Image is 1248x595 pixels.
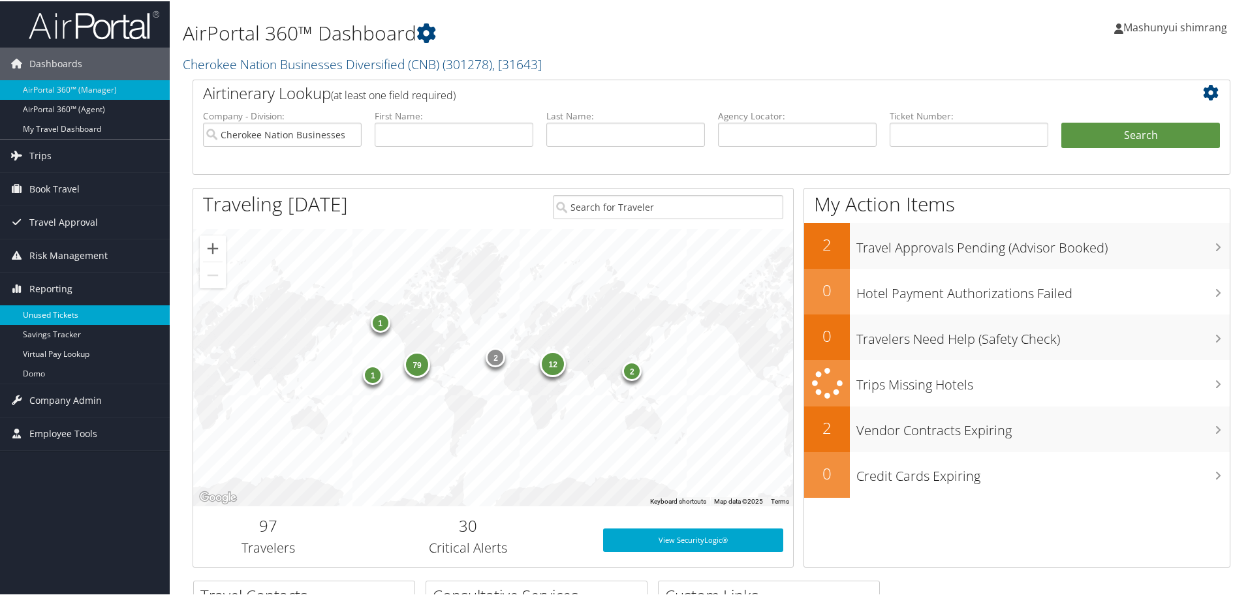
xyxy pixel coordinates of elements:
[650,496,706,505] button: Keyboard shortcuts
[1114,7,1240,46] a: Mashunyui shimrang
[546,108,705,121] label: Last Name:
[29,138,52,171] span: Trips
[404,350,430,376] div: 79
[553,194,783,218] input: Search for Traveler
[29,8,159,39] img: airportal-logo.png
[804,267,1230,313] a: 0Hotel Payment Authorizations Failed
[203,189,348,217] h1: Traveling [DATE]
[856,231,1230,256] h3: Travel Approvals Pending (Advisor Booked)
[890,108,1048,121] label: Ticket Number:
[804,324,850,346] h2: 0
[29,238,108,271] span: Risk Management
[29,416,97,449] span: Employee Tools
[714,496,763,504] span: Map data ©2025
[603,527,783,551] a: View SecurityLogic®
[331,87,456,101] span: (at least one field required)
[804,451,1230,496] a: 0Credit Cards Expiring
[196,488,240,505] img: Google
[353,513,584,536] h2: 30
[200,261,226,287] button: Zoom out
[718,108,877,121] label: Agency Locator:
[1123,19,1227,33] span: Mashunyui shimrang
[29,205,98,237] span: Travel Approval
[375,108,533,121] label: First Name:
[196,488,240,505] a: Open this area in Google Maps (opens a new window)
[856,459,1230,484] h3: Credit Cards Expiring
[804,461,850,483] h2: 0
[804,405,1230,451] a: 2Vendor Contracts Expiring
[771,496,789,504] a: Terms (opens in new tab)
[622,360,642,380] div: 2
[856,368,1230,393] h3: Trips Missing Hotels
[183,18,888,46] h1: AirPortal 360™ Dashboard
[363,364,382,384] div: 1
[29,172,80,204] span: Book Travel
[443,54,492,72] span: ( 301278 )
[540,350,566,376] div: 12
[203,108,362,121] label: Company - Division:
[200,234,226,260] button: Zoom in
[1061,121,1220,147] button: Search
[804,278,850,300] h2: 0
[492,54,542,72] span: , [ 31643 ]
[29,271,72,304] span: Reporting
[29,46,82,79] span: Dashboards
[856,414,1230,438] h3: Vendor Contracts Expiring
[486,346,505,366] div: 2
[804,222,1230,267] a: 2Travel Approvals Pending (Advisor Booked)
[804,232,850,254] h2: 2
[29,383,102,416] span: Company Admin
[370,312,390,331] div: 1
[203,538,334,556] h3: Travelers
[804,359,1230,405] a: Trips Missing Hotels
[353,538,584,556] h3: Critical Alerts
[203,81,1134,103] h2: Airtinerary Lookup
[856,322,1230,347] h3: Travelers Need Help (Safety Check)
[804,416,850,438] h2: 2
[183,54,542,72] a: Cherokee Nation Businesses Diversified (CNB)
[856,277,1230,301] h3: Hotel Payment Authorizations Failed
[203,513,334,536] h2: 97
[804,189,1230,217] h1: My Action Items
[804,313,1230,359] a: 0Travelers Need Help (Safety Check)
